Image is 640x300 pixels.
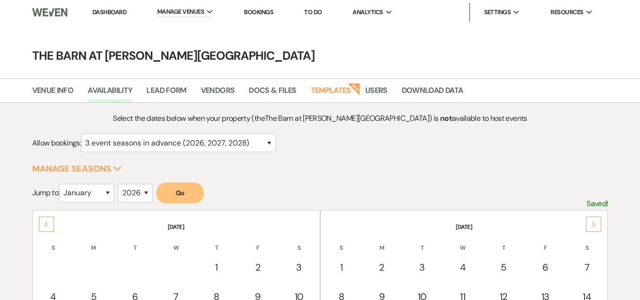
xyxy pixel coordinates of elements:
[484,8,511,17] span: Settings
[365,84,388,102] a: Users
[407,260,436,274] div: 3
[402,84,463,102] a: Download Data
[156,232,196,252] th: W
[327,260,356,274] div: 1
[362,232,401,252] th: M
[237,232,278,252] th: F
[249,84,296,102] a: Docs & Files
[367,260,396,274] div: 2
[243,260,273,274] div: 2
[32,2,68,22] img: Weven Logo
[285,260,314,274] div: 3
[32,84,74,102] a: Venue Info
[402,232,442,252] th: T
[32,164,122,173] button: Manage Seasons
[572,260,602,274] div: 7
[448,260,477,274] div: 4
[530,260,561,274] div: 6
[157,7,204,17] span: Manage Venues
[146,84,186,102] a: Lead Form
[104,112,536,125] p: Select the dates below when your property (the The Barn at [PERSON_NAME][GEOGRAPHIC_DATA] ) is av...
[440,113,452,123] strong: not
[352,8,383,17] span: Analytics
[443,232,482,252] th: W
[322,232,361,252] th: S
[567,232,607,252] th: S
[586,198,608,210] p: Saved!
[115,232,155,252] th: T
[279,232,319,252] th: S
[322,211,607,231] th: [DATE]
[483,232,523,252] th: T
[32,188,60,198] span: Jump to:
[244,8,273,16] a: Bookings
[550,8,583,17] span: Resources
[32,138,81,148] span: Allow bookings:
[304,8,322,16] a: To Do
[202,260,232,274] div: 1
[34,232,73,252] th: S
[92,8,126,16] a: Dashboard
[156,182,204,203] button: Go
[34,211,319,231] th: [DATE]
[525,232,566,252] th: F
[201,84,235,102] a: Vendors
[73,232,114,252] th: M
[88,84,132,102] a: Availability
[197,232,237,252] th: T
[347,82,361,95] strong: New
[311,84,351,102] a: Templates
[488,260,518,274] div: 5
